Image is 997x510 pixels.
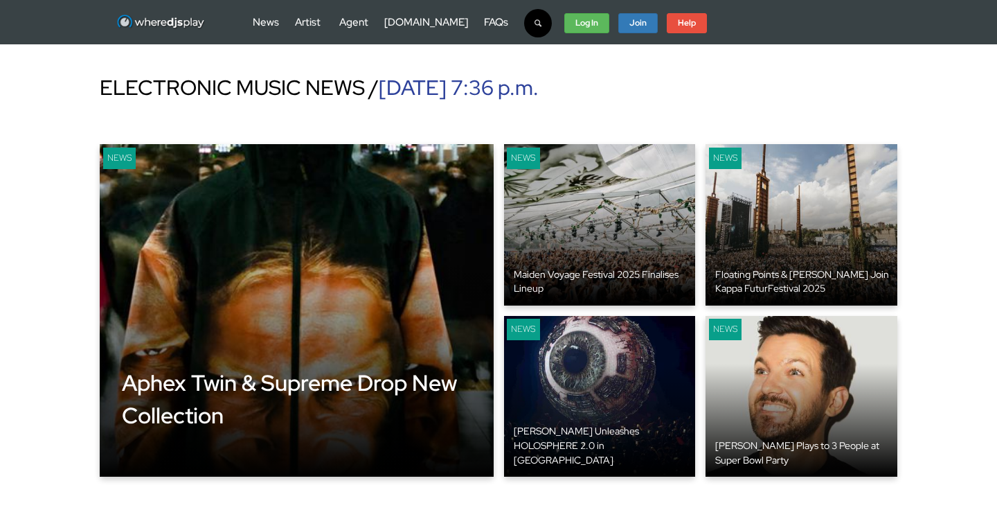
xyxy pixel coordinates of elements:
[709,148,742,169] div: News
[575,17,598,28] strong: Log In
[103,148,136,169] div: News
[706,316,897,477] a: keyboard News [PERSON_NAME] Plays to 3 People at Super Bowl Party
[253,15,279,29] a: News
[295,15,321,29] a: Artist
[504,316,696,477] a: keyboard News [PERSON_NAME] Unleashes HOLOSPHERE 2.0 in [GEOGRAPHIC_DATA]
[715,267,897,296] div: Floating Points & [PERSON_NAME] Join Kappa FuturFestival 2025
[507,319,540,340] div: News
[100,72,897,103] div: ELECTRONIC MUSIC NEWS /
[678,17,696,28] strong: Help
[706,144,897,306] img: keyboard
[715,439,897,467] div: [PERSON_NAME] Plays to 3 People at Super Bowl Party
[629,17,647,28] strong: Join
[514,424,696,467] div: [PERSON_NAME] Unleashes HOLOSPHERE 2.0 in [GEOGRAPHIC_DATA]
[379,73,539,101] span: [DATE] 7:36 p.m.
[122,367,494,432] div: Aphex Twin & Supreme Drop New Collection
[706,144,897,306] a: keyboard News Floating Points & [PERSON_NAME] Join Kappa FuturFestival 2025
[667,13,707,34] a: Help
[507,148,540,169] div: News
[504,316,696,477] img: keyboard
[116,14,206,31] img: WhereDJsPlay
[709,319,742,340] div: News
[100,144,494,477] a: Gamer News Aphex Twin & Supreme Drop New Collection
[384,15,468,29] a: [DOMAIN_NAME]
[564,13,609,34] a: Log In
[339,15,368,29] a: Agent
[504,144,696,306] a: keyboard News Maiden Voyage Festival 2025 Finalises Lineup
[706,316,897,477] img: keyboard
[514,267,696,296] div: Maiden Voyage Festival 2025 Finalises Lineup
[100,144,494,477] img: Gamer
[618,13,658,34] a: Join
[504,144,696,306] img: keyboard
[484,15,508,29] a: FAQs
